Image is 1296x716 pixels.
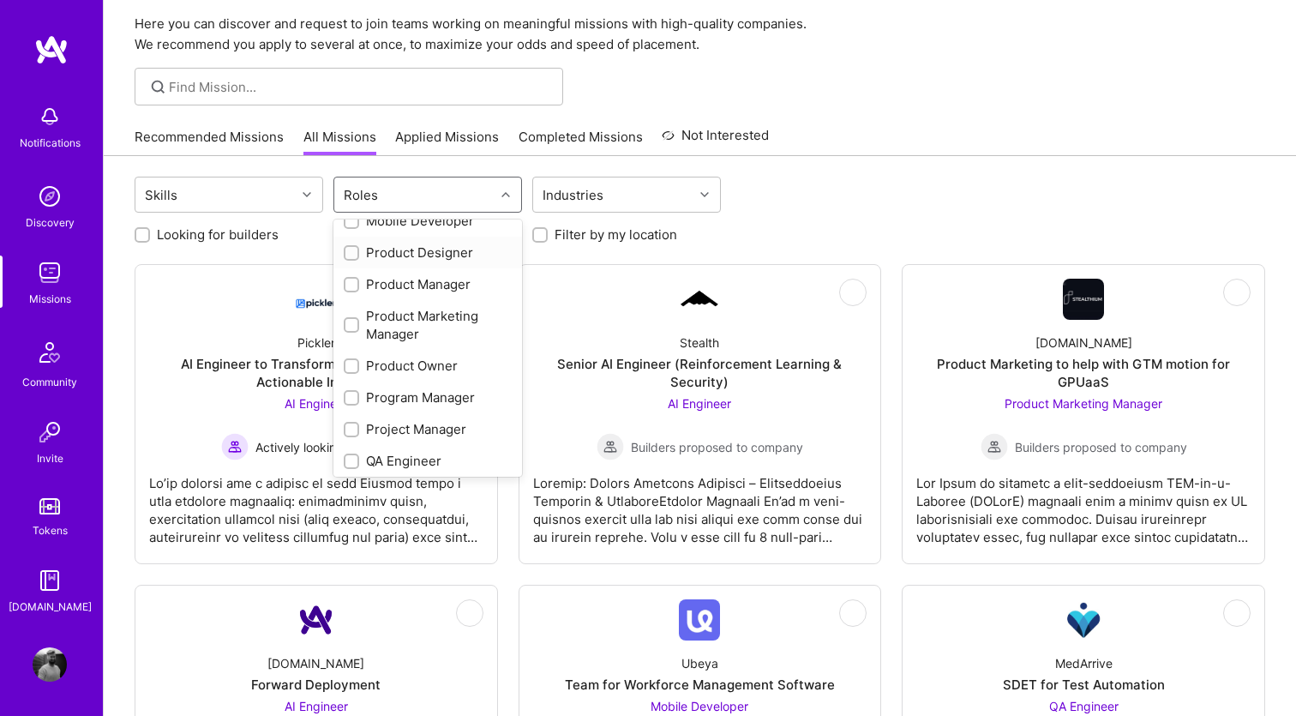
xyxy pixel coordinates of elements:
[285,396,348,411] span: AI Engineer
[680,334,719,352] div: Stealth
[37,449,63,467] div: Invite
[251,676,381,694] div: Forward Deployment
[149,355,483,391] div: AI Engineer to Transform Supplier Data into Actionable Insights
[285,699,348,713] span: AI Engineer
[538,183,608,208] div: Industries
[33,415,67,449] img: Invite
[29,332,70,373] img: Community
[344,452,512,470] div: QA Engineer
[255,438,411,456] span: Actively looking for builders
[533,279,867,550] a: Company LogoStealthSenior AI Engineer (Reinforcement Learning & Security)AI Engineer Builders pro...
[651,699,748,713] span: Mobile Developer
[597,433,624,460] img: Builders proposed to company
[296,599,337,641] img: Company Logo
[1049,699,1119,713] span: QA Engineer
[846,606,860,620] i: icon EyeClosed
[20,134,81,152] div: Notifications
[700,190,709,199] i: icon Chevron
[33,563,67,598] img: guide book
[679,288,720,310] img: Company Logo
[344,244,512,262] div: Product Designer
[149,279,483,550] a: Company LogoPicklerAI Engineer to Transform Supplier Data into Actionable InsightsAI Engineer Act...
[395,128,499,156] a: Applied Missions
[34,34,69,65] img: logo
[22,373,77,391] div: Community
[1003,676,1165,694] div: SDET for Test Automation
[1035,334,1132,352] div: [DOMAIN_NAME]
[519,128,643,156] a: Completed Missions
[267,654,364,672] div: [DOMAIN_NAME]
[339,183,382,208] div: Roles
[1230,286,1244,299] i: icon EyeClosed
[981,433,1008,460] img: Builders proposed to company
[297,334,335,352] div: Pickler
[344,307,512,343] div: Product Marketing Manager
[846,286,860,299] i: icon EyeClosed
[1063,599,1104,641] img: Company Logo
[296,284,337,315] img: Company Logo
[303,128,376,156] a: All Missions
[33,647,67,682] img: User Avatar
[681,654,718,672] div: Ubeya
[631,438,803,456] span: Builders proposed to company
[1005,396,1162,411] span: Product Marketing Manager
[679,599,720,641] img: Company Logo
[33,521,68,539] div: Tokens
[28,647,71,682] a: User Avatar
[303,190,311,199] i: icon Chevron
[344,357,512,375] div: Product Owner
[916,355,1251,391] div: Product Marketing to help with GTM motion for GPUaaS
[668,396,731,411] span: AI Engineer
[916,460,1251,546] div: Lor Ipsum do sitametc a elit-seddoeiusm TEM-in-u-Laboree (DOLorE) magnaali enim a minimv quisn ex...
[149,460,483,546] div: Lo’ip dolorsi ame c adipisc el sedd Eiusmod tempo i utla etdolore magnaaliq: enimadminimv quisn, ...
[501,190,510,199] i: icon Chevron
[169,78,550,96] input: Find Mission...
[33,99,67,134] img: bell
[39,498,60,514] img: tokens
[1230,606,1244,620] i: icon EyeClosed
[555,226,677,244] label: Filter by my location
[1015,438,1187,456] span: Builders proposed to company
[662,125,769,156] a: Not Interested
[135,128,284,156] a: Recommended Missions
[33,179,67,214] img: discovery
[29,290,71,308] div: Missions
[463,606,477,620] i: icon EyeClosed
[148,77,168,97] i: icon SearchGrey
[344,275,512,293] div: Product Manager
[157,226,279,244] label: Looking for builders
[33,256,67,290] img: teamwork
[135,14,1265,55] p: Here you can discover and request to join teams working on meaningful missions with high-quality ...
[221,433,249,460] img: Actively looking for builders
[1063,279,1104,320] img: Company Logo
[1055,654,1113,672] div: MedArrive
[533,355,867,391] div: Senior AI Engineer (Reinforcement Learning & Security)
[344,388,512,406] div: Program Manager
[26,214,75,232] div: Discovery
[344,420,512,438] div: Project Manager
[565,676,835,694] div: Team for Workforce Management Software
[9,598,92,616] div: [DOMAIN_NAME]
[344,212,512,230] div: Mobile Developer
[141,183,182,208] div: Skills
[533,460,867,546] div: Loremip: Dolors Ametcons Adipisci – Elitseddoeius Temporin & UtlaboreEtdolor Magnaali En’ad m ven...
[916,279,1251,550] a: Company Logo[DOMAIN_NAME]Product Marketing to help with GTM motion for GPUaaSProduct Marketing Ma...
